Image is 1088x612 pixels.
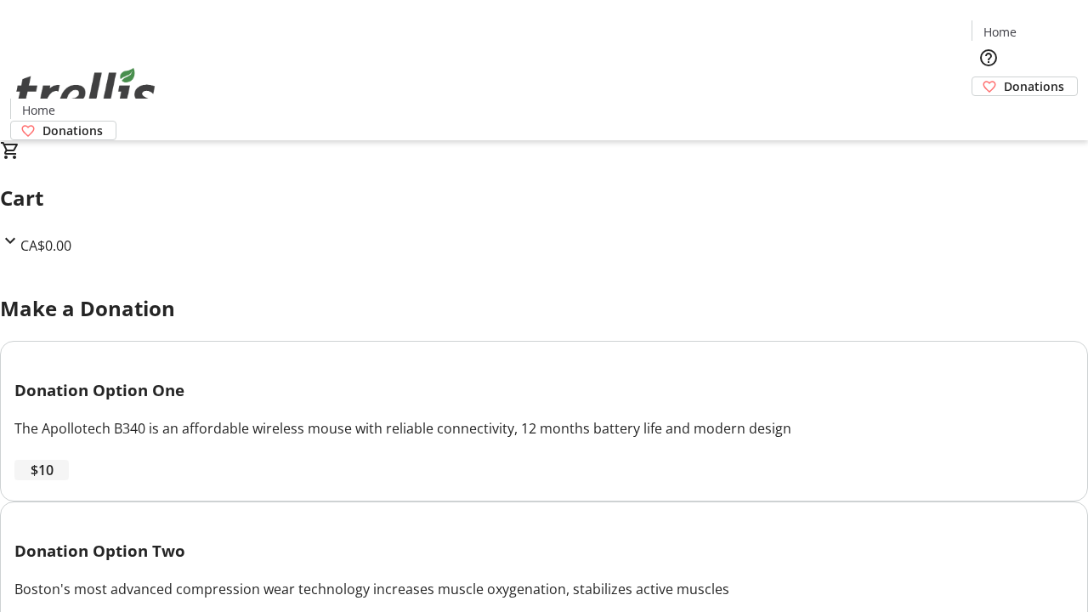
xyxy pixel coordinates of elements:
[972,41,1006,75] button: Help
[10,121,116,140] a: Donations
[14,378,1074,402] h3: Donation Option One
[31,460,54,480] span: $10
[972,96,1006,130] button: Cart
[22,101,55,119] span: Home
[10,49,161,134] img: Orient E2E Organization BcvNXqo23y's Logo
[11,101,65,119] a: Home
[972,76,1078,96] a: Donations
[1004,77,1064,95] span: Donations
[14,460,69,480] button: $10
[972,23,1027,41] a: Home
[14,579,1074,599] div: Boston's most advanced compression wear technology increases muscle oxygenation, stabilizes activ...
[983,23,1017,41] span: Home
[14,418,1074,439] div: The Apollotech B340 is an affordable wireless mouse with reliable connectivity, 12 months battery...
[20,236,71,255] span: CA$0.00
[42,122,103,139] span: Donations
[14,539,1074,563] h3: Donation Option Two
